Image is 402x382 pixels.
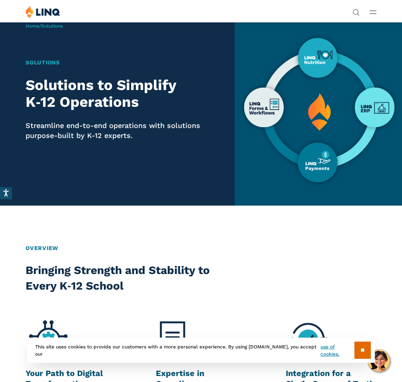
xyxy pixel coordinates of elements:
[26,23,39,29] a: Home
[26,6,60,18] img: LINQ | K‑12 Software
[26,23,63,29] span: /
[26,244,376,252] h2: Overview
[41,23,63,29] span: Solutions
[26,58,209,67] h1: Solutions
[352,8,360,15] button: Open Search Bar
[26,77,209,110] h2: Solutions to Simplify K‑12 Operations
[320,343,354,358] a: use of cookies.
[368,350,390,372] button: Hello, have a question? Let’s chat.
[235,13,402,206] img: Platforms Overview
[352,6,360,15] nav: Utility Navigation
[370,8,376,16] button: Open Main Menu
[27,338,375,363] div: This site uses cookies to provide our customers with a more personal experience. By using [DOMAIN...
[26,262,242,294] h2: Bringing Strength and Stability to Every K‑12 School
[26,120,209,141] p: Streamline end-to-end operations with solutions purpose-built by K-12 experts.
